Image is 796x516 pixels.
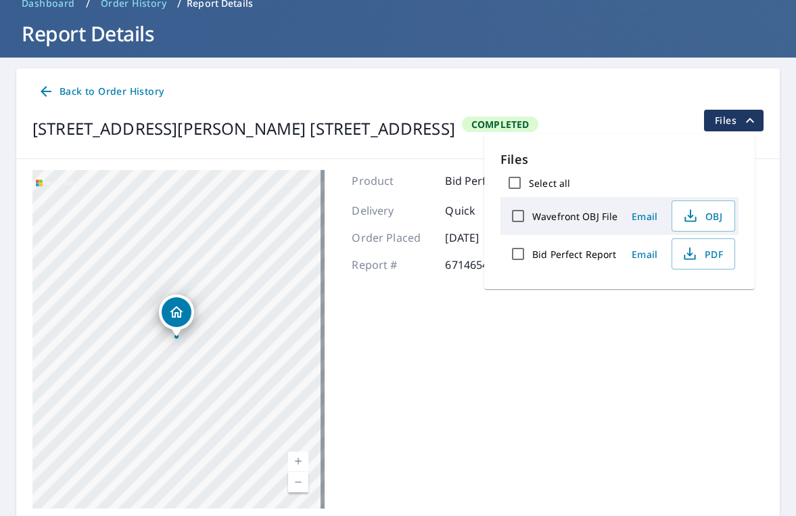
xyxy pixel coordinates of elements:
[445,202,526,219] p: Quick
[159,295,194,337] div: Dropped pin, building 1, Residential property, 24200 N. Alma School Rd. Unit 41 Scottsdale, AZ 85255
[352,257,433,273] p: Report #
[529,177,570,190] label: Select all
[500,150,739,169] p: Files
[288,452,308,472] a: Current Level 17, Zoom In
[445,257,526,273] p: 67146549
[32,79,169,104] a: Back to Order History
[672,238,735,270] button: PDF
[532,248,616,261] label: Bid Perfect Report
[715,112,758,129] span: Files
[445,173,502,189] p: Bid Perfect
[672,200,735,232] button: OBJ
[623,244,666,265] button: Email
[628,248,661,261] span: Email
[703,110,764,131] button: filesDropdownBtn-67146549
[352,173,433,189] p: Product
[288,472,308,492] a: Current Level 17, Zoom Out
[680,246,724,262] span: PDF
[445,230,526,246] p: [DATE]
[623,206,666,227] button: Email
[32,116,455,141] div: [STREET_ADDRESS][PERSON_NAME] [STREET_ADDRESS]
[532,210,617,223] label: Wavefront OBJ File
[38,83,164,100] span: Back to Order History
[16,20,780,47] h1: Report Details
[463,118,537,131] span: Completed
[352,202,433,219] p: Delivery
[352,230,433,246] p: Order Placed
[680,208,724,224] span: OBJ
[628,210,661,223] span: Email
